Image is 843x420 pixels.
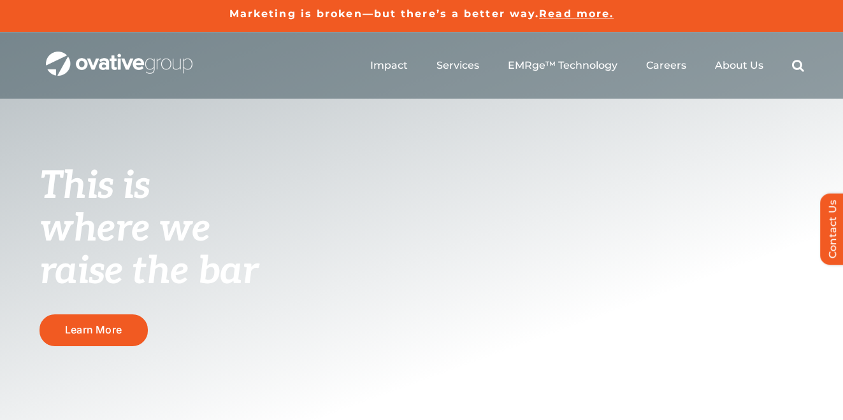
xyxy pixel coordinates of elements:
span: where we raise the bar [40,206,258,295]
a: Impact [370,59,408,72]
span: Learn More [65,324,122,336]
a: Read more. [539,8,614,20]
span: This is [40,164,150,209]
a: About Us [715,59,763,72]
a: Marketing is broken—but there’s a better way. [229,8,540,20]
a: Learn More [40,314,148,346]
a: Services [436,59,479,72]
a: Search [792,59,804,72]
nav: Menu [370,45,804,86]
a: Careers [646,59,686,72]
a: OG_Full_horizontal_WHT [46,50,192,62]
a: EMRge™ Technology [508,59,617,72]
